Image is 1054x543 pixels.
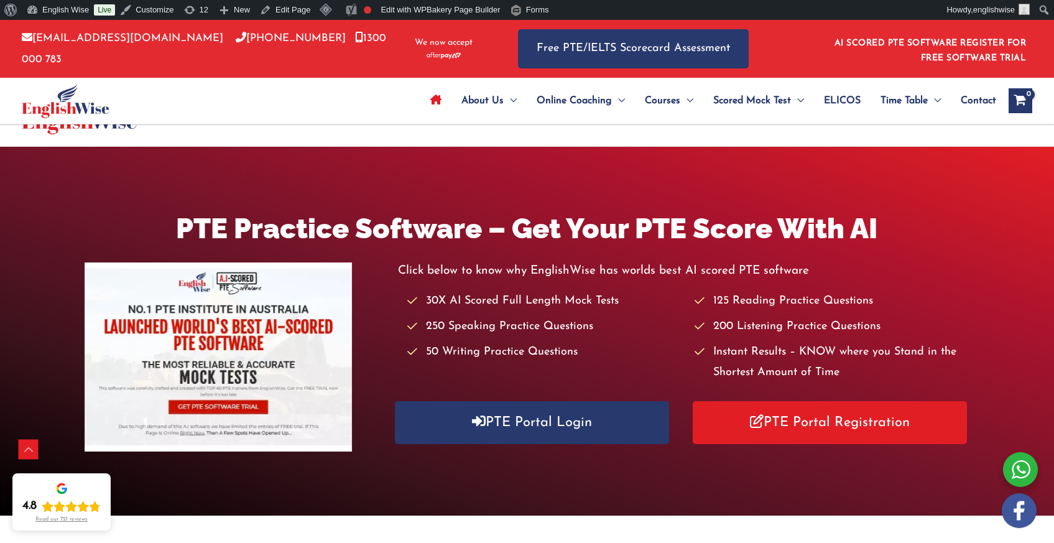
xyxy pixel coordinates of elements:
span: Menu Toggle [928,79,941,123]
a: CoursesMenu Toggle [635,79,703,123]
p: Click below to know why EnglishWise has worlds best AI scored PTE software [398,261,969,281]
img: white-facebook.png [1002,493,1037,528]
a: View Shopping Cart, empty [1009,88,1032,113]
a: 1300 000 783 [22,33,386,64]
a: Scored Mock TestMenu Toggle [703,79,814,123]
img: ashok kumar [1019,4,1030,15]
nav: Site Navigation: Main Menu [420,79,996,123]
div: Rating: 4.8 out of 5 [22,499,101,514]
span: Contact [961,79,996,123]
div: Focus keyphrase not set [364,6,371,14]
li: 250 Speaking Practice Questions [407,317,683,337]
div: 4.8 [22,499,37,514]
span: About Us [461,79,504,123]
li: Instant Results – KNOW where you Stand in the Shortest Amount of Time [695,342,970,384]
a: [PHONE_NUMBER] [236,33,346,44]
span: englishwise [973,5,1015,14]
a: Time TableMenu Toggle [871,79,951,123]
span: ELICOS [824,79,861,123]
a: PTE Portal Registration [693,401,967,444]
li: 125 Reading Practice Questions [695,291,970,312]
a: AI SCORED PTE SOFTWARE REGISTER FOR FREE SOFTWARE TRIAL [834,39,1027,63]
span: Menu Toggle [791,79,804,123]
span: Time Table [881,79,928,123]
a: Contact [951,79,996,123]
aside: Header Widget 1 [827,29,1032,69]
span: Online Coaching [537,79,612,123]
img: Afterpay-Logo [427,52,461,59]
span: Courses [645,79,680,123]
span: Menu Toggle [504,79,517,123]
a: Free PTE/IELTS Scorecard Assessment [518,29,749,68]
h1: PTE Practice Software – Get Your PTE Score With AI [85,209,970,248]
a: PTE Portal Login [395,401,669,444]
img: cropped-ew-logo [22,84,109,118]
a: [EMAIL_ADDRESS][DOMAIN_NAME] [22,33,223,44]
img: pte-institute-main [85,262,352,452]
a: Live [94,4,115,16]
li: 200 Listening Practice Questions [695,317,970,337]
span: Scored Mock Test [713,79,791,123]
li: 30X AI Scored Full Length Mock Tests [407,291,683,312]
span: Menu Toggle [612,79,625,123]
span: We now accept [415,37,473,49]
div: Read our 721 reviews [35,516,88,523]
a: ELICOS [814,79,871,123]
a: Online CoachingMenu Toggle [527,79,635,123]
li: 50 Writing Practice Questions [407,342,683,363]
span: Menu Toggle [680,79,693,123]
a: About UsMenu Toggle [451,79,527,123]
